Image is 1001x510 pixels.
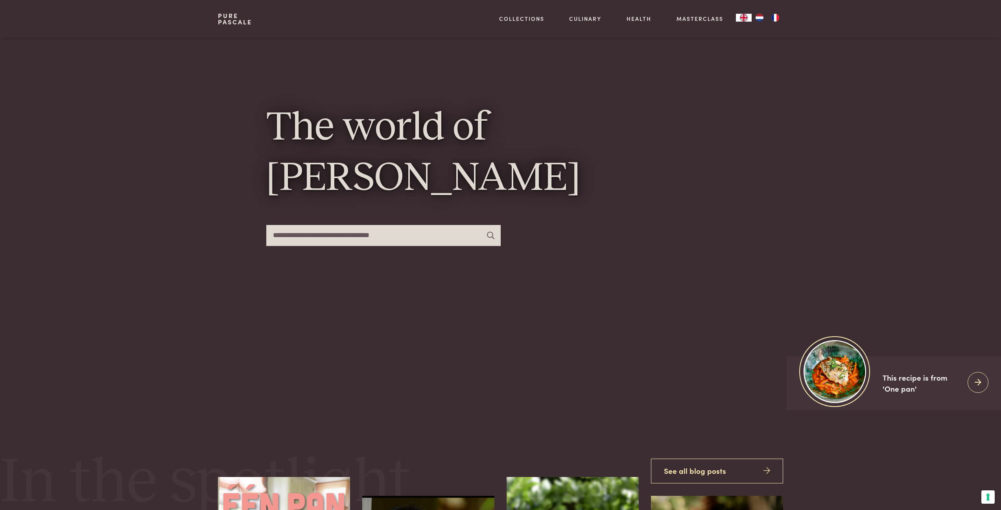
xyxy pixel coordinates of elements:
[651,458,783,483] a: See all blog posts
[767,14,783,22] a: FR
[627,15,651,23] a: Health
[218,13,252,25] a: PurePascale
[569,15,601,23] a: Culinary
[736,14,752,22] a: EN
[266,104,735,204] h1: The world of [PERSON_NAME]
[736,14,783,22] aside: Language selected: English
[981,490,995,504] button: Your consent preferences for tracking technologies
[499,15,544,23] a: Collections
[752,14,767,22] a: NL
[787,356,1001,410] a: https://admin.purepascale.com/wp-content/uploads/2025/08/home_recept_link.jpg This recipe is from...
[804,340,866,403] img: https://admin.purepascale.com/wp-content/uploads/2025/08/home_recept_link.jpg
[736,14,752,22] div: Language
[883,372,961,394] div: This recipe is from 'One pan'
[752,14,783,22] ul: Language list
[677,15,723,23] a: Masterclass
